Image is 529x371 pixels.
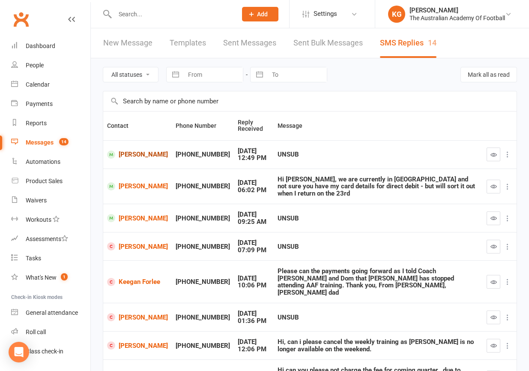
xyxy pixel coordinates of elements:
div: [DATE] [238,338,270,346]
span: 1 [61,273,68,281]
div: Product Sales [26,178,63,184]
div: Roll call [26,329,46,335]
a: What's New1 [11,268,90,287]
div: 10:06 PM [238,282,270,289]
a: Reports [11,114,90,133]
a: Class kiosk mode [11,342,90,361]
a: Dashboard [11,36,90,56]
a: [PERSON_NAME] [107,214,168,222]
div: Payments [26,100,53,107]
div: [DATE] [238,239,270,247]
a: Assessments [11,229,90,249]
div: 01:36 PM [238,317,270,325]
div: [PHONE_NUMBER] [176,342,230,350]
th: Reply Received [234,112,274,140]
div: People [26,62,44,69]
div: What's New [26,274,57,281]
div: [PHONE_NUMBER] [176,278,230,286]
div: 14 [428,38,436,47]
th: Contact [103,112,172,140]
div: Waivers [26,197,47,204]
div: The Australian Academy Of Football [409,14,505,22]
input: To [267,67,327,82]
div: General attendance [26,309,78,316]
a: Payments [11,94,90,114]
div: UNSUB [278,151,479,158]
div: Please can the payments going forward as I told Coach [PERSON_NAME] and Dom that [PERSON_NAME] ha... [278,268,479,296]
div: [PHONE_NUMBER] [176,183,230,190]
div: [DATE] [238,275,270,282]
div: UNSUB [278,314,479,321]
a: Templates [170,28,206,58]
a: [PERSON_NAME] [107,151,168,159]
div: Messages [26,139,54,146]
a: Clubworx [10,9,32,30]
a: Waivers [11,191,90,210]
a: Sent Messages [223,28,276,58]
a: Tasks [11,249,90,268]
div: Automations [26,158,60,165]
a: Automations [11,152,90,172]
span: Add [257,11,268,18]
span: 14 [59,138,69,145]
div: Assessments [26,235,68,242]
div: [DATE] [238,148,270,155]
div: [PHONE_NUMBER] [176,314,230,321]
a: [PERSON_NAME] [107,182,168,190]
div: [DATE] [238,211,270,218]
a: Roll call [11,323,90,342]
div: Reports [26,120,47,127]
a: Calendar [11,75,90,94]
input: Search... [112,8,231,20]
a: General attendance kiosk mode [11,303,90,323]
div: Open Intercom Messenger [9,342,29,362]
div: [PHONE_NUMBER] [176,215,230,222]
div: Tasks [26,255,41,262]
div: [DATE] [238,310,270,317]
a: People [11,56,90,75]
a: New Message [103,28,152,58]
div: [DATE] [238,179,270,187]
div: Calendar [26,81,50,88]
div: 12:49 PM [238,154,270,162]
input: From [183,67,243,82]
div: Dashboard [26,42,55,49]
a: [PERSON_NAME] [107,341,168,350]
div: UNSUB [278,215,479,222]
a: Sent Bulk Messages [293,28,363,58]
div: Hi, can i please cancel the weekly training as [PERSON_NAME] is no longer available on the weekend. [278,338,479,353]
button: Add [242,7,278,21]
div: [PHONE_NUMBER] [176,243,230,250]
div: UNSUB [278,243,479,250]
a: [PERSON_NAME] [107,242,168,250]
span: Settings [314,4,337,24]
input: Search by name or phone number [103,91,517,111]
div: KG [388,6,405,23]
button: Mark all as read [460,67,517,82]
div: [PHONE_NUMBER] [176,151,230,158]
div: 07:09 PM [238,247,270,254]
a: Keegan Forlee [107,278,168,286]
th: Message [274,112,483,140]
a: Product Sales [11,172,90,191]
div: 12:06 PM [238,346,270,353]
a: [PERSON_NAME] [107,313,168,321]
div: Hi [PERSON_NAME], we are currently in [GEOGRAPHIC_DATA] and not sure you have my card details for... [278,176,479,197]
a: Messages 14 [11,133,90,152]
div: Workouts [26,216,51,223]
div: 06:02 PM [238,187,270,194]
a: Workouts [11,210,90,229]
div: Class check-in [26,348,63,355]
a: SMS Replies14 [380,28,436,58]
th: Phone Number [172,112,234,140]
div: 09:25 AM [238,218,270,226]
div: [PERSON_NAME] [409,6,505,14]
